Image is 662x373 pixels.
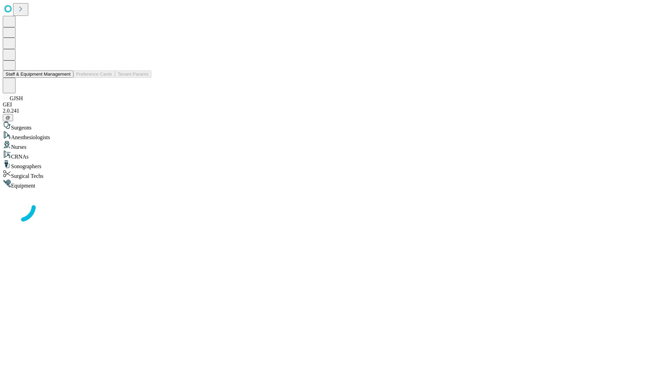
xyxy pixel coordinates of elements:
[3,170,659,179] div: Surgical Techs
[6,115,10,120] span: @
[3,114,13,121] button: @
[115,70,151,78] button: Tenant Params
[3,150,659,160] div: CRNAs
[10,95,23,101] span: GJSH
[3,131,659,141] div: Anesthesiologists
[3,70,73,78] button: Staff & Equipment Management
[3,102,659,108] div: GEI
[3,179,659,189] div: Equipment
[3,108,659,114] div: 2.0.241
[3,160,659,170] div: Sonographers
[73,70,115,78] button: Preference Cards
[3,121,659,131] div: Surgeons
[3,141,659,150] div: Nurses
